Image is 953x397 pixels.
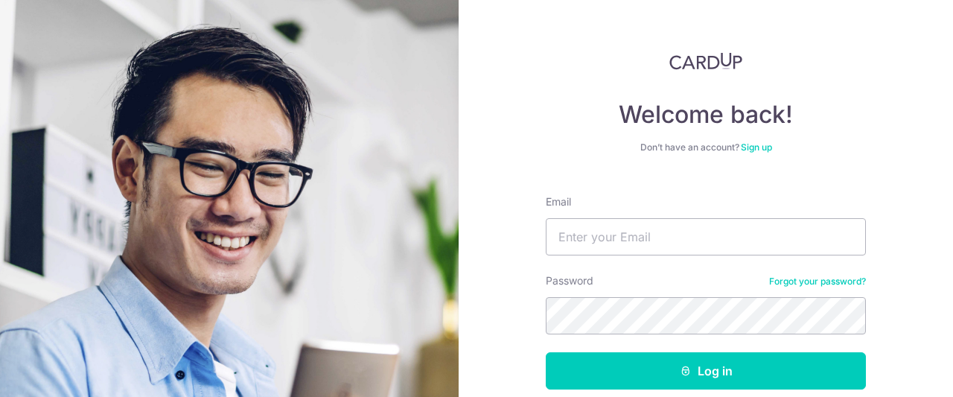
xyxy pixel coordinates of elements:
[546,100,866,130] h4: Welcome back!
[546,218,866,255] input: Enter your Email
[769,276,866,288] a: Forgot your password?
[546,352,866,390] button: Log in
[741,142,772,153] a: Sign up
[669,52,742,70] img: CardUp Logo
[546,194,571,209] label: Email
[546,142,866,153] div: Don’t have an account?
[546,273,593,288] label: Password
